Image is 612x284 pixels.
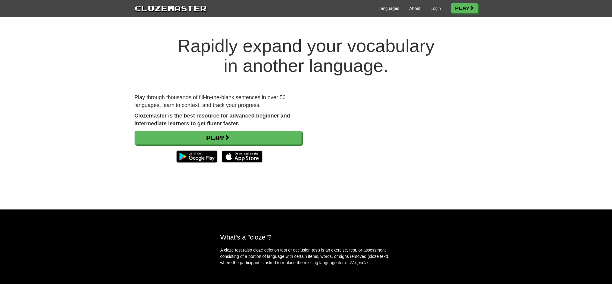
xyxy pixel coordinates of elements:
[220,234,392,241] h2: What's a "cloze"?
[135,131,302,145] a: Play
[409,5,421,11] a: About
[378,5,399,11] a: Languages
[173,148,220,166] img: Get it on Google Play
[430,5,441,11] a: Login
[135,94,302,109] p: Play through thousands of fill-in-the-blank sentences in over 50 languages, learn in context, and...
[135,113,290,127] strong: Clozemaster is the best resource for advanced beginner and intermediate learners to get fluent fa...
[135,2,207,14] a: Clozemaster
[222,151,263,163] img: Download_on_the_App_Store_Badge_US-UK_135x40-25178aeef6eb6b83b96f5f2d004eda3bffbb37122de64afbaef7...
[451,3,478,13] a: Play
[347,260,368,265] em: - Wikipedia
[220,247,392,266] p: A cloze test (also cloze deletion test or occlusion test) is an exercise, test, or assessment con...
